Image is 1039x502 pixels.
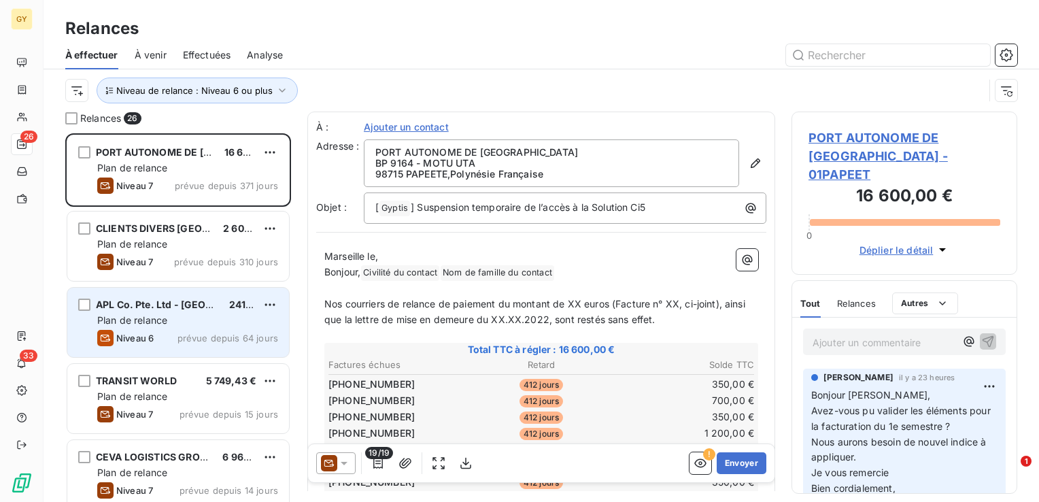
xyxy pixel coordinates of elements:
span: Effectuées [183,48,231,62]
span: 412 jours [519,395,563,407]
span: CEVA LOGISTICS GROUND & RAILFR [96,451,265,463]
span: Plan de relance [97,238,167,250]
p: BP 9164 - MOTU UTA [375,158,728,169]
span: 0 [806,230,812,241]
span: [ [375,201,379,213]
span: Avez-vous pu valider les éléments pour la facturation du 1e semestre ? [811,405,993,432]
span: 412 jours [519,428,563,440]
span: Civilité du contact [361,265,439,281]
span: [PHONE_NUMBER] [328,410,415,424]
span: 1 [1021,456,1032,467]
span: Nom de famille du contact [441,265,554,281]
span: TRANSIT WORLD [96,375,177,386]
span: Niveau 7 [116,180,153,191]
span: 26 [124,112,141,124]
h3: 16 600,00 € [808,184,1000,211]
button: Niveau de relance : Niveau 6 ou plus [97,78,298,103]
td: 350,00 € [613,377,755,392]
span: Plan de relance [97,467,167,478]
span: Bonjour [PERSON_NAME], [811,389,930,401]
span: Déplier le détail [859,243,934,257]
span: ] Suspension temporaire de l’accès à la Solution Ci5 [411,201,645,213]
span: Niveau 7 [116,485,153,496]
span: prévue depuis 310 jours [174,256,278,267]
span: Bonjour, [324,266,360,278]
span: [PHONE_NUMBER] [328,394,415,407]
span: 5 749,43 € [206,375,257,386]
span: [PERSON_NAME] [823,371,893,384]
span: Adresse : [316,140,359,152]
span: Bien cordialement, [811,482,896,494]
span: 412 jours [519,412,563,424]
span: Niveau 7 [116,409,153,420]
span: À venir [135,48,167,62]
h3: Relances [65,16,139,41]
span: Niveau 7 [116,256,153,267]
span: prévue depuis 15 jours [180,409,278,420]
span: 241,08 € [229,299,270,310]
iframe: Intercom live chat [993,456,1025,488]
span: PORT AUTONOME DE [GEOGRAPHIC_DATA] - 01PAPEET [808,129,1000,184]
span: Nous aurons besoin de nouvel indice à appliquer. [811,436,989,463]
span: 16 600,00 € [224,146,281,158]
p: PORT AUTONOME DE [GEOGRAPHIC_DATA] [375,147,728,158]
span: Objet : [316,201,347,213]
span: prévue depuis 64 jours [177,333,278,344]
td: 700,00 € [613,393,755,408]
span: 412 jours [519,379,563,391]
span: Relances [837,298,876,309]
span: Plan de relance [97,314,167,326]
div: GY [11,8,33,30]
td: 350,00 € [613,409,755,424]
span: [PHONE_NUMBER] [328,378,415,391]
span: Analyse [247,48,283,62]
th: Solde TTC [613,358,755,372]
span: 33 [20,350,37,362]
span: Total TTC à régler : 16 600,00 € [326,343,756,356]
span: prévue depuis 371 jours [175,180,278,191]
span: CLIENTS DIVERS [GEOGRAPHIC_DATA] [96,222,278,234]
span: 6 964,10 € [222,451,272,463]
span: Je vous remercie [811,467,889,478]
span: Nos courriers de relance de paiement du montant de XX euros (Facture n° XX, ci-joint), ainsi que ... [324,298,748,325]
span: Tout [800,298,821,309]
span: Plan de relance [97,162,167,173]
span: 2 600,00 € [223,222,275,234]
span: Relances [80,112,121,125]
span: il y a 23 heures [899,373,955,382]
span: prévue depuis 14 jours [180,485,278,496]
div: grid [65,133,291,502]
span: Gyptis [379,201,410,216]
td: 1 200,00 € [613,426,755,441]
button: Déplier le détail [855,242,954,258]
img: Logo LeanPay [11,472,33,494]
span: [PHONE_NUMBER] [328,443,415,456]
p: 98715 PAPEETE , Polynésie Française [375,169,728,180]
th: Factures échues [328,358,469,372]
span: Plan de relance [97,390,167,402]
span: Niveau de relance : Niveau 6 ou plus [116,85,273,96]
button: Autres [892,292,958,314]
button: Envoyer [717,452,766,474]
span: À effectuer [65,48,118,62]
span: Marseille le, [324,250,378,262]
label: À : [316,120,364,134]
span: Niveau 6 [116,333,154,344]
th: Retard [471,358,612,372]
span: PORT AUTONOME DE [GEOGRAPHIC_DATA] [96,146,301,158]
span: 26 [20,131,37,143]
input: Rechercher [786,44,990,66]
span: 19/19 [365,447,393,459]
td: 350,00 € [613,442,755,457]
span: Ajouter un contact [364,120,449,134]
span: APL Co. Pte. Ltd - [GEOGRAPHIC_DATA] [96,299,282,310]
span: [PHONE_NUMBER] [328,426,415,440]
